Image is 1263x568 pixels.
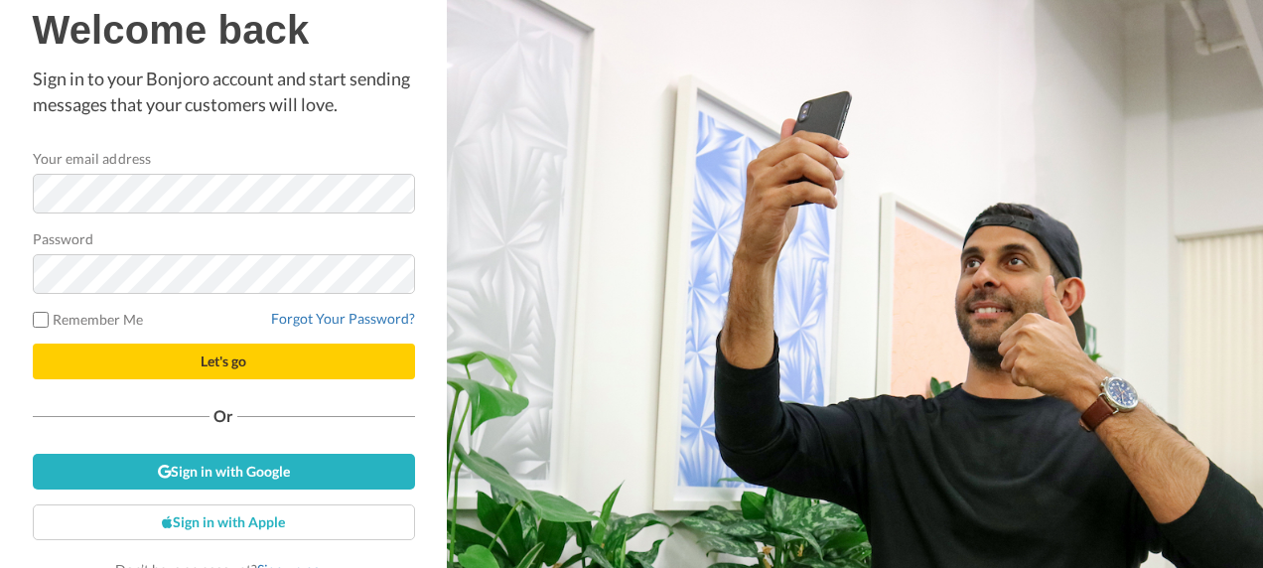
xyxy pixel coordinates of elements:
[33,67,415,117] p: Sign in to your Bonjoro account and start sending messages that your customers will love.
[210,409,237,423] span: Or
[33,312,49,328] input: Remember Me
[33,309,144,330] label: Remember Me
[33,344,415,379] button: Let's go
[33,148,151,169] label: Your email address
[271,310,415,327] a: Forgot Your Password?
[33,8,415,52] h1: Welcome back
[33,454,415,490] a: Sign in with Google
[33,228,94,249] label: Password
[33,504,415,540] a: Sign in with Apple
[201,353,246,369] span: Let's go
